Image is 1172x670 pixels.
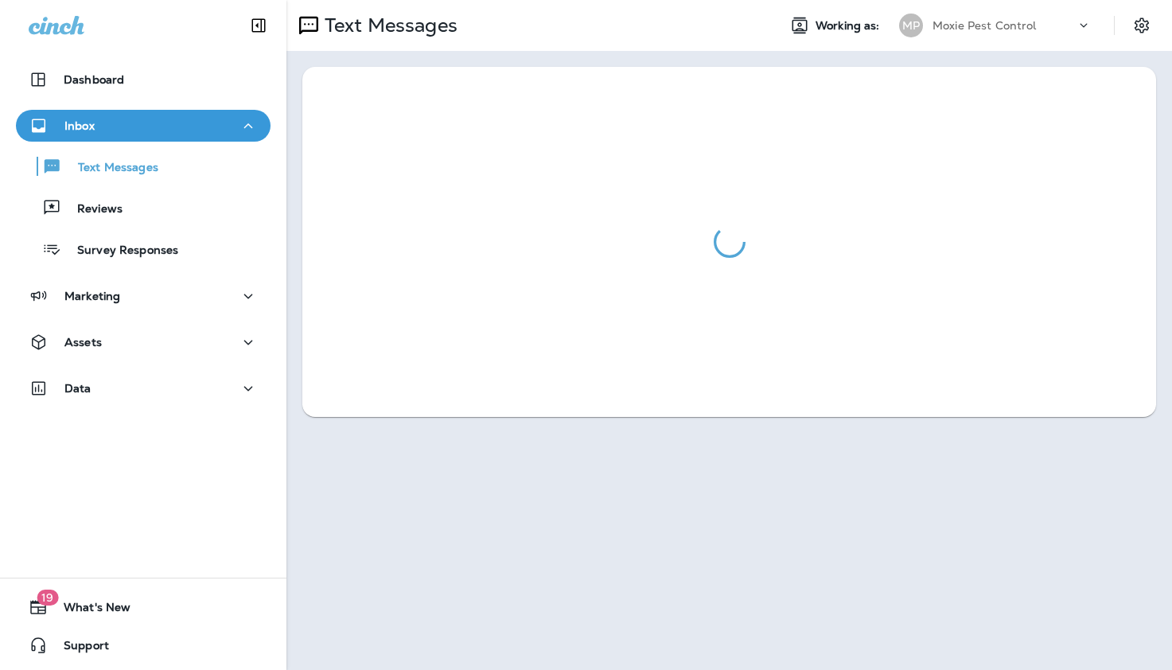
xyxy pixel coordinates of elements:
span: Support [48,639,109,658]
button: Survey Responses [16,232,271,266]
span: What's New [48,601,130,620]
p: Inbox [64,119,95,132]
button: Settings [1127,11,1156,40]
button: Marketing [16,280,271,312]
span: 19 [37,590,58,606]
p: Survey Responses [61,243,178,259]
button: Support [16,629,271,661]
button: Inbox [16,110,271,142]
div: MP [899,14,923,37]
p: Moxie Pest Control [933,19,1037,32]
p: Text Messages [62,161,158,176]
button: Text Messages [16,150,271,183]
p: Text Messages [318,14,458,37]
button: Data [16,372,271,404]
p: Dashboard [64,73,124,86]
button: 19What's New [16,591,271,623]
button: Assets [16,326,271,358]
button: Reviews [16,191,271,224]
p: Reviews [61,202,123,217]
button: Collapse Sidebar [236,10,281,41]
p: Data [64,382,92,395]
p: Marketing [64,290,120,302]
p: Assets [64,336,102,349]
button: Dashboard [16,64,271,95]
span: Working as: [816,19,883,33]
